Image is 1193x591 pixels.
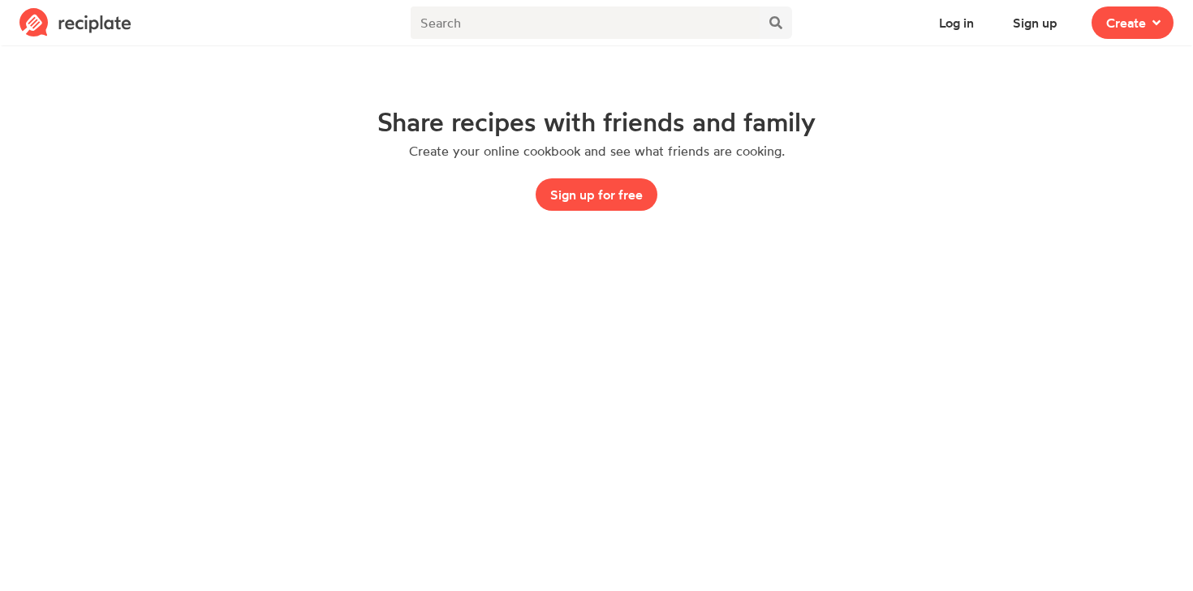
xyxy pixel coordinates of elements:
button: Log in [924,6,988,39]
span: Create [1106,13,1146,32]
button: Sign up for free [536,178,657,211]
img: Reciplate [19,8,131,37]
p: Create your online cookbook and see what friends are cooking. [409,143,785,159]
button: Create [1092,6,1174,39]
button: Sign up [998,6,1072,39]
h1: Share recipes with friends and family [377,107,816,136]
input: Search [411,6,760,39]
